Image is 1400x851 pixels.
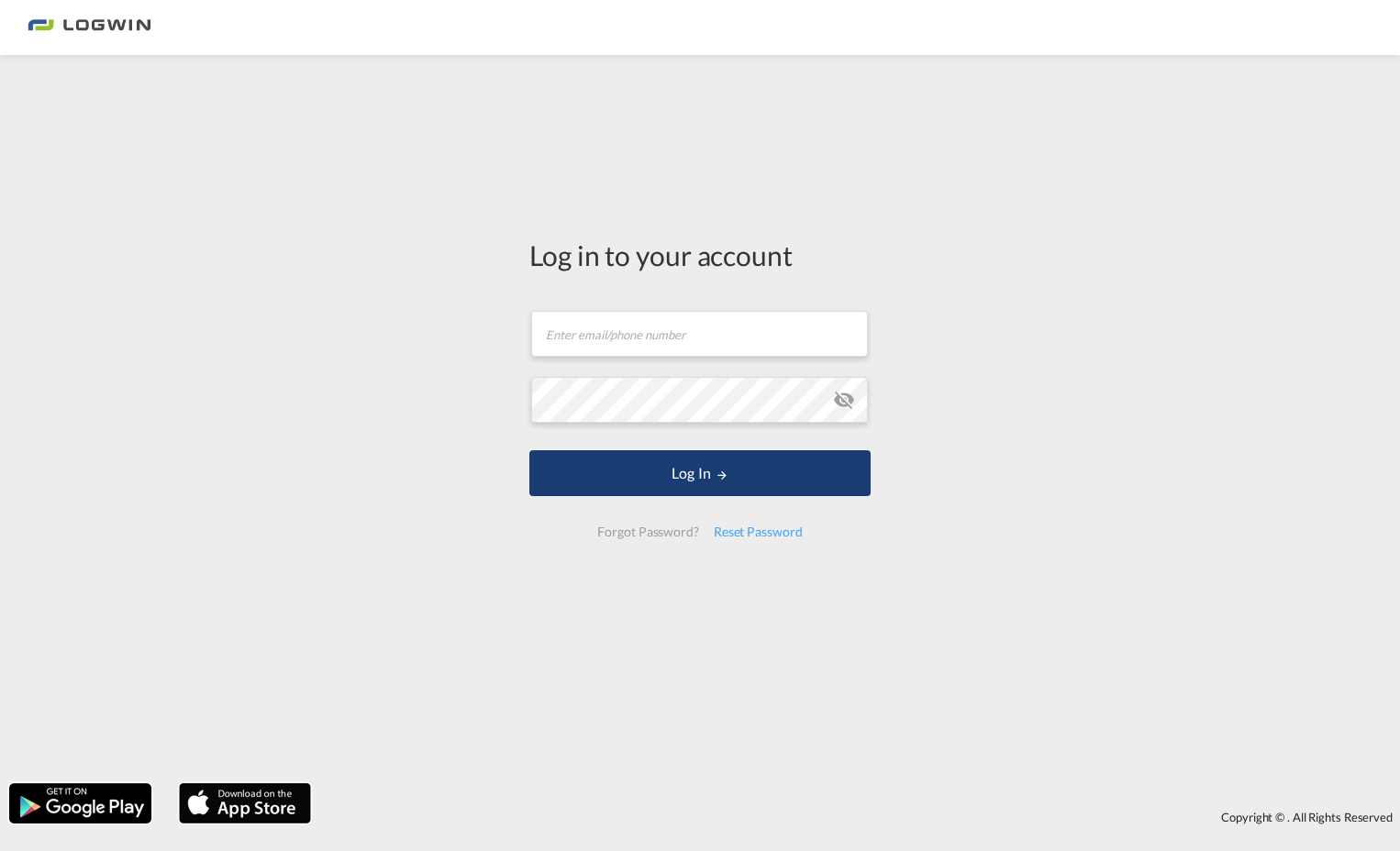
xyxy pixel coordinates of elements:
[531,311,868,357] input: Enter email/phone number
[706,515,810,548] div: Reset Password
[529,236,871,274] div: Log in to your account
[320,801,1400,833] div: Copyright © . All Rights Reserved
[529,450,871,496] button: LOGIN
[177,781,313,825] img: apple.png
[833,389,855,411] md-icon: icon-eye-off
[28,7,151,49] img: bc73a0e0d8c111efacd525e4c8ad7d32.png
[7,781,153,825] img: google.png
[590,515,706,548] div: Forgot Password?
